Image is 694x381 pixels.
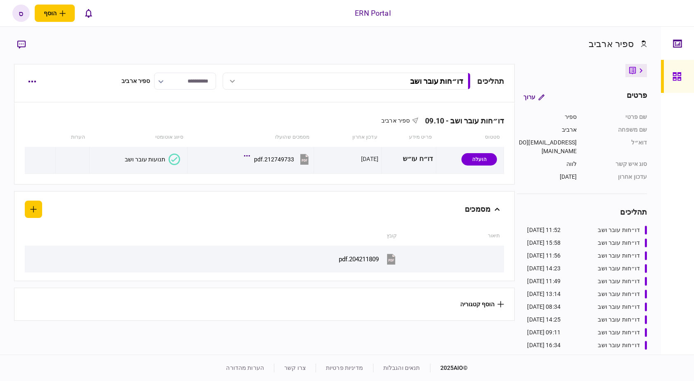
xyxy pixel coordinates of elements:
div: דו״חות עובר ושב [598,341,640,350]
div: 09:11 [DATE] [527,328,561,337]
div: מסמכים [465,201,491,218]
a: הערות מהדורה [226,364,264,371]
a: דו״חות עובר ושב16:34 [DATE] [527,341,647,350]
th: עדכון אחרון [314,128,382,147]
div: [DATE] [517,173,577,181]
div: תנועות עובר ושב [125,156,165,163]
button: ס [12,5,30,22]
div: דו״חות עובר ושב [598,328,640,337]
th: מסמכים שהועלו [188,128,314,147]
button: ערוך [517,90,551,104]
a: דו״חות עובר ושב09:11 [DATE] [527,328,647,337]
div: דו״חות עובר ושב [598,226,640,234]
a: דו״חות עובר ושב11:56 [DATE] [527,251,647,260]
th: סיווג אוטומטי [90,128,188,147]
th: קובץ [66,227,402,246]
div: דו״חות עובר ושב [598,290,640,298]
a: דו״חות עובר ושב08:34 [DATE] [527,303,647,311]
span: ספיר ארביב [381,117,410,124]
div: שם משפחה [585,125,647,134]
a: מדיניות פרטיות [326,364,363,371]
button: תנועות עובר ושב [125,154,180,165]
div: 08:34 [DATE] [527,303,561,311]
div: הועלה [461,153,497,166]
div: דו״חות עובר ושב - 09.10 [418,116,504,125]
div: 11:49 [DATE] [527,277,561,286]
div: 14:25 [DATE] [527,315,561,324]
div: 14:23 [DATE] [527,264,561,273]
div: דו״חות עובר ושב [598,315,640,324]
a: תנאים והגבלות [383,364,420,371]
button: 204211809.pdf [339,250,397,268]
a: דו״חות עובר ושב15:58 [DATE] [527,239,647,247]
button: פתח רשימת התראות [80,5,97,22]
button: דו״חות עובר ושב [223,73,471,90]
button: 212749733.pdf [246,150,311,168]
div: דו״חות עובר ושב [598,264,640,273]
div: 15:58 [DATE] [527,239,561,247]
div: ספיר [517,113,577,121]
th: פריט מידע [382,128,436,147]
div: ספיר ארביב [121,77,150,85]
div: © 2025 AIO [430,364,468,372]
div: דוא״ל [585,138,647,156]
div: לווה [517,160,577,168]
div: 212749733.pdf [254,156,294,163]
div: ארביב [517,125,577,134]
div: [DATE] [361,155,378,163]
th: הערות [56,128,90,147]
div: 16:34 [DATE] [527,341,561,350]
div: ERN Portal [355,8,390,19]
div: תהליכים [477,76,504,87]
div: דו״חות עובר ושב [598,239,640,247]
div: דו״חות עובר ושב [598,277,640,286]
div: עדכון אחרון [585,173,647,181]
div: סוג איש קשר [585,160,647,168]
button: הוסף קטגוריה [460,301,504,308]
div: 13:14 [DATE] [527,290,561,298]
a: דו״חות עובר ושב13:14 [DATE] [527,290,647,298]
div: דו״ח עו״ש [385,150,433,168]
a: צרו קשר [284,364,306,371]
a: דו״חות עובר ושב11:49 [DATE] [527,277,647,286]
a: דו״חות עובר ושב14:25 [DATE] [527,315,647,324]
div: ספיר ארביב [589,37,634,51]
div: דו״חות עובר ושב [598,303,640,311]
div: דו״חות עובר ושב [410,77,463,85]
th: סטטוס [436,128,504,147]
div: [EMAIL_ADDRESS][DOMAIN_NAME] [517,138,577,156]
button: פתח תפריט להוספת לקוח [35,5,75,22]
a: דו״חות עובר ושב11:52 [DATE] [527,226,647,234]
div: 11:56 [DATE] [527,251,561,260]
div: שם פרטי [585,113,647,121]
div: דו״חות עובר ושב [598,251,640,260]
div: 204211809.pdf [339,256,379,263]
div: פרטים [627,90,647,104]
th: תיאור [402,227,504,246]
div: תהליכים [517,206,647,218]
div: 11:52 [DATE] [527,226,561,234]
a: דו״חות עובר ושב14:23 [DATE] [527,264,647,273]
